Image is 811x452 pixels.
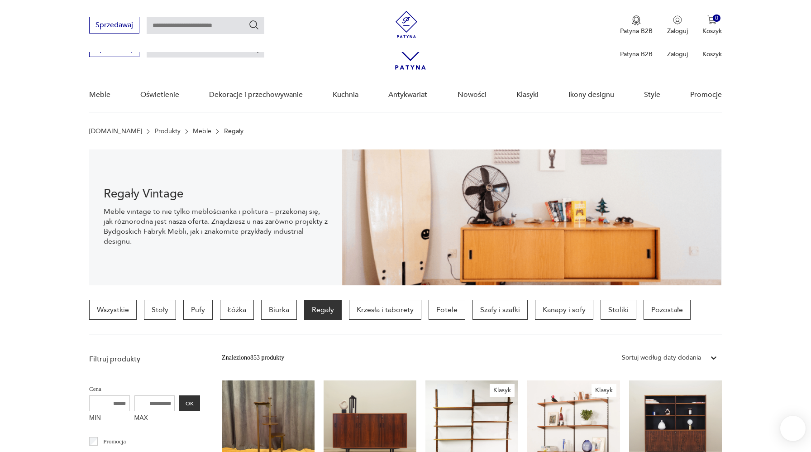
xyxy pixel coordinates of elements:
[193,128,211,135] a: Meble
[702,27,722,35] p: Koszyk
[209,77,303,112] a: Dekoracje i przechowywanie
[220,300,254,320] a: Łóżka
[620,15,653,35] button: Patyna B2B
[89,300,137,320] a: Wszystkie
[707,15,716,24] img: Ikona koszyka
[342,149,722,285] img: dff48e7735fce9207bfd6a1aaa639af4.png
[393,11,420,38] img: Patyna - sklep z meblami i dekoracjami vintage
[89,354,200,364] p: Filtruj produkty
[667,15,688,35] button: Zaloguj
[89,46,139,53] a: Sprzedawaj
[472,300,528,320] a: Szafy i szafki
[644,300,691,320] a: Pozostałe
[622,353,701,363] div: Sortuj według daty dodania
[304,300,342,320] a: Regały
[632,15,641,25] img: Ikona medalu
[702,15,722,35] button: 0Koszyk
[155,128,181,135] a: Produkty
[104,188,328,199] h1: Regały Vintage
[224,128,243,135] p: Regały
[179,395,200,411] button: OK
[388,77,427,112] a: Antykwariat
[620,50,653,58] p: Patyna B2B
[248,19,259,30] button: Szukaj
[702,50,722,58] p: Koszyk
[183,300,213,320] a: Pufy
[89,128,142,135] a: [DOMAIN_NAME]
[349,300,421,320] a: Krzesła i taborety
[458,77,487,112] a: Nowości
[667,50,688,58] p: Zaloguj
[222,353,284,363] div: Znaleziono 853 produkty
[144,300,176,320] a: Stoły
[601,300,636,320] a: Stoliki
[89,17,139,34] button: Sprzedawaj
[261,300,297,320] a: Biurka
[333,77,358,112] a: Kuchnia
[89,77,110,112] a: Meble
[780,416,806,441] iframe: Smartsupp widget button
[140,77,179,112] a: Oświetlenie
[516,77,539,112] a: Klasyki
[89,23,139,29] a: Sprzedawaj
[644,77,660,112] a: Style
[89,411,130,426] label: MIN
[713,14,720,22] div: 0
[568,77,614,112] a: Ikony designu
[535,300,593,320] a: Kanapy i sofy
[673,15,682,24] img: Ikonka użytkownika
[104,207,328,246] p: Meble vintage to nie tylko meblościanka i politura – przekonaj się, jak różnorodna jest nasza ofe...
[690,77,722,112] a: Promocje
[89,384,200,394] p: Cena
[620,15,653,35] a: Ikona medaluPatyna B2B
[667,27,688,35] p: Zaloguj
[429,300,465,320] a: Fotele
[103,437,126,447] p: Promocja
[134,411,175,426] label: MAX
[620,27,653,35] p: Patyna B2B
